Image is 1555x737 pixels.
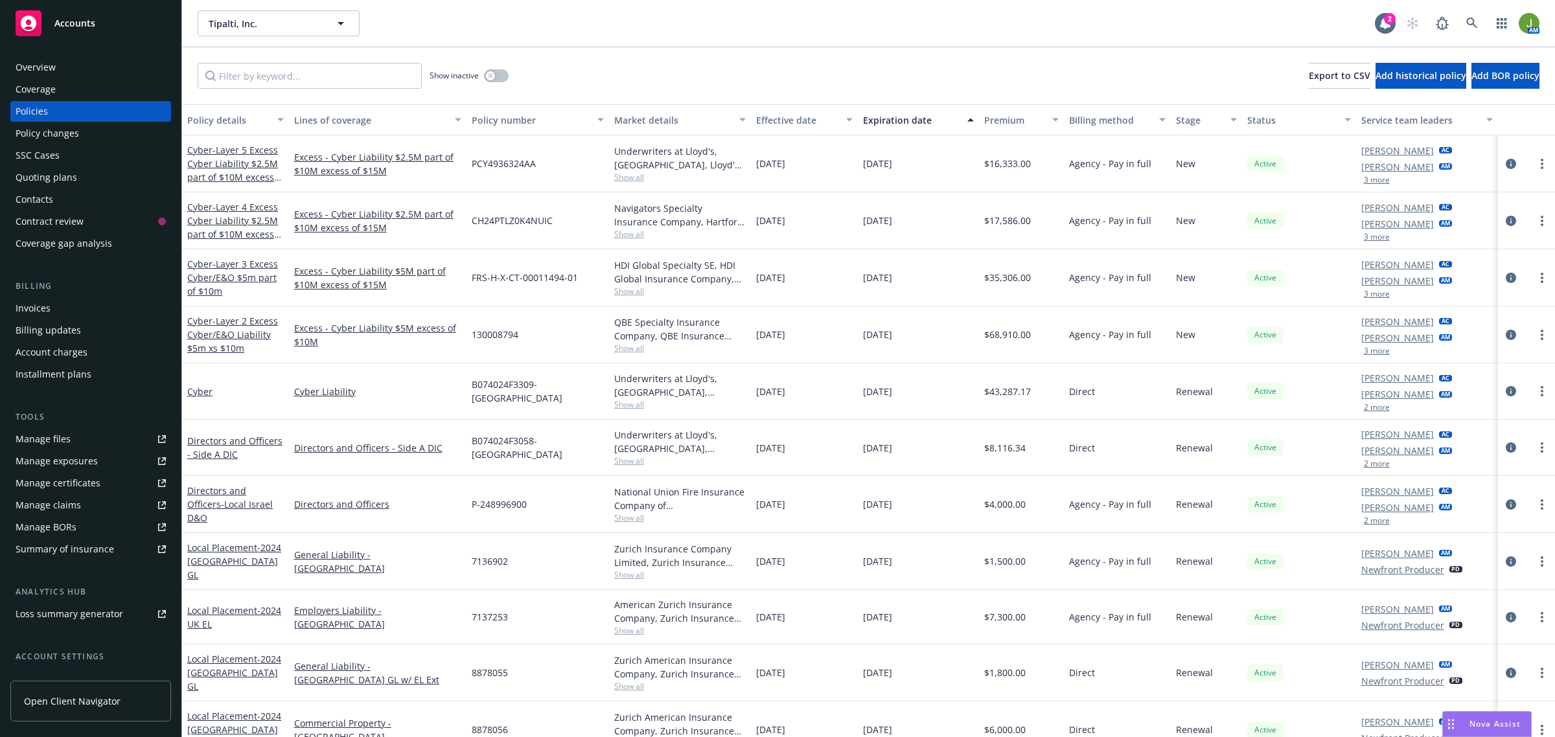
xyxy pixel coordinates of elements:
div: Invoices [16,298,51,319]
div: Manage exposures [16,451,98,471]
span: Active [1252,329,1278,341]
span: Agency - Pay in full [1069,214,1151,227]
div: Manage certificates [16,473,100,493]
a: Summary of insurance [10,539,171,560]
span: $68,910.00 [984,328,1031,341]
a: Manage claims [10,495,171,516]
div: Expiration date [863,113,960,127]
span: [DATE] [863,723,892,736]
a: Quoting plans [10,167,171,188]
span: [DATE] [756,271,785,284]
span: Renewal [1176,554,1213,568]
button: Stage [1171,104,1242,135]
a: Cyber [187,201,278,254]
span: CH24PTLZ0K4NUIC [472,214,553,227]
span: Agency - Pay in full [1069,157,1151,170]
span: Show all [614,399,746,410]
a: Policy changes [10,123,171,144]
a: circleInformation [1503,213,1519,229]
span: Show all [614,172,746,183]
span: [DATE] [863,610,892,624]
button: Premium [979,104,1065,135]
div: Policies [16,101,48,122]
a: Search [1459,10,1485,36]
a: more [1534,270,1550,286]
span: Show inactive [430,70,479,81]
a: General Liability - [GEOGRAPHIC_DATA] [294,548,461,575]
a: Newfront Producer [1361,674,1444,688]
span: Agency - Pay in full [1069,554,1151,568]
span: Active [1252,158,1278,170]
div: Coverage [16,79,56,100]
a: [PERSON_NAME] [1361,547,1434,560]
a: Policies [10,101,171,122]
a: Service team [10,668,171,689]
div: Manage files [16,429,71,449]
span: Active [1252,724,1278,736]
div: Contract review [16,211,84,232]
span: Show all [614,569,746,580]
span: [DATE] [756,610,785,624]
a: Installment plans [10,364,171,385]
a: Newfront Producer [1361,563,1444,576]
a: Contacts [10,189,171,210]
span: Export to CSV [1309,69,1370,82]
a: more [1534,440,1550,455]
span: $35,306.00 [984,271,1031,284]
span: 7137253 [472,610,508,624]
div: Underwriters at Lloyd's, [GEOGRAPHIC_DATA], Lloyd's of [GEOGRAPHIC_DATA], Mosaic Americas Insuran... [614,144,746,172]
a: circleInformation [1503,609,1519,625]
span: Active [1252,272,1278,284]
span: Active [1252,442,1278,453]
button: Add BOR policy [1471,63,1539,89]
button: Policy number [466,104,609,135]
button: 3 more [1364,176,1390,184]
button: Nova Assist [1442,711,1532,737]
button: 2 more [1364,460,1390,468]
span: $1,800.00 [984,666,1026,679]
div: 2 [1384,13,1396,25]
span: - 2024 [GEOGRAPHIC_DATA] GL [187,541,281,581]
span: Add historical policy [1376,69,1466,82]
span: 130008794 [472,328,518,341]
a: circleInformation [1503,156,1519,172]
a: more [1534,327,1550,343]
span: - Layer 3 Excess Cyber/E&O $5m part of $10m [187,258,278,297]
span: Show all [614,229,746,240]
span: $7,300.00 [984,610,1026,624]
span: 8878055 [472,666,508,679]
a: Manage files [10,429,171,449]
a: Excess - Cyber Liability $5M excess of $10M [294,321,461,348]
a: [PERSON_NAME] [1361,144,1434,157]
a: [PERSON_NAME] [1361,315,1434,328]
span: Renewal [1176,610,1213,624]
a: more [1534,497,1550,512]
a: Loss summary generator [10,604,171,624]
span: Agency - Pay in full [1069,328,1151,341]
a: Cyber Liability [294,385,461,398]
span: Accounts [54,18,95,28]
a: General Liability - [GEOGRAPHIC_DATA] GL w/ EL Ext [294,659,461,686]
div: Effective date [756,113,838,127]
a: circleInformation [1503,270,1519,286]
span: [DATE] [756,157,785,170]
span: Renewal [1176,497,1213,511]
a: Cyber [187,144,278,197]
span: - 2024 [GEOGRAPHIC_DATA] GL [187,653,281,692]
span: [DATE] [756,723,785,736]
span: - 2024 UK EL [187,604,281,630]
a: Manage BORs [10,517,171,538]
a: [PERSON_NAME] [1361,331,1434,345]
span: Renewal [1176,441,1213,455]
button: Tipalti, Inc. [198,10,360,36]
span: Open Client Navigator [24,694,121,708]
a: more [1534,554,1550,569]
span: B074024F3309- [GEOGRAPHIC_DATA] [472,378,604,405]
a: Directors and Officers [187,484,273,524]
span: $4,000.00 [984,497,1026,511]
div: Navigators Specialty Insurance Company, Hartford Insurance Group [614,201,746,229]
a: circleInformation [1503,440,1519,455]
a: Coverage [10,79,171,100]
span: - Layer 5 Excess Cyber Liability $2.5M part of $10M excess of $15M [187,144,281,197]
div: Zurich American Insurance Company, Zurich Insurance Group, Zurich Insurance Group (International)... [614,653,746,681]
